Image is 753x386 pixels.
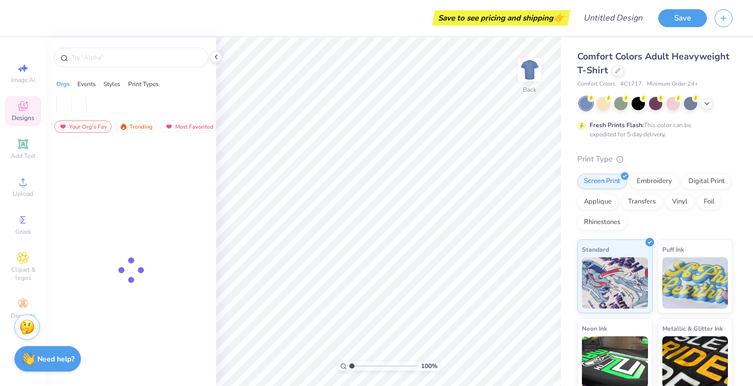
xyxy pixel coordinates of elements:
[160,120,218,133] div: Most Favorited
[103,79,120,89] div: Styles
[647,80,698,89] span: Minimum Order: 24 +
[577,215,627,230] div: Rhinestones
[582,244,609,255] span: Standard
[11,76,35,84] span: Image AI
[71,52,202,63] input: Try "Alpha"
[662,323,723,334] span: Metallic & Glitter Ink
[119,123,128,130] img: trending.gif
[13,190,33,198] span: Upload
[115,120,157,133] div: Trending
[590,121,644,129] strong: Fresh Prints Flash:
[621,194,662,210] div: Transfers
[54,120,112,133] div: Your Org's Fav
[577,174,627,189] div: Screen Print
[37,354,74,364] strong: Need help?
[630,174,679,189] div: Embroidery
[577,194,618,210] div: Applique
[77,79,96,89] div: Events
[575,8,651,28] input: Untitled Design
[11,152,35,160] span: Add Text
[577,153,733,165] div: Print Type
[582,257,648,309] img: Standard
[662,257,728,309] img: Puff Ink
[128,79,159,89] div: Print Types
[435,10,568,26] div: Save to see pricing and shipping
[620,80,642,89] span: # C1717
[665,194,694,210] div: Vinyl
[421,361,437,371] span: 100 %
[5,266,41,282] span: Clipart & logos
[11,312,35,320] span: Decorate
[56,79,70,89] div: Orgs
[658,9,707,27] button: Save
[662,244,684,255] span: Puff Ink
[577,50,729,76] span: Comfort Colors Adult Heavyweight T-Shirt
[519,59,540,80] img: Back
[15,228,31,236] span: Greek
[590,120,716,139] div: This color can be expedited for 5 day delivery.
[553,11,564,24] span: 👉
[577,80,615,89] span: Comfort Colors
[523,85,536,94] div: Back
[12,114,34,122] span: Designs
[165,123,173,130] img: most_fav.gif
[582,323,607,334] span: Neon Ink
[682,174,731,189] div: Digital Print
[697,194,721,210] div: Foil
[59,123,67,130] img: most_fav.gif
